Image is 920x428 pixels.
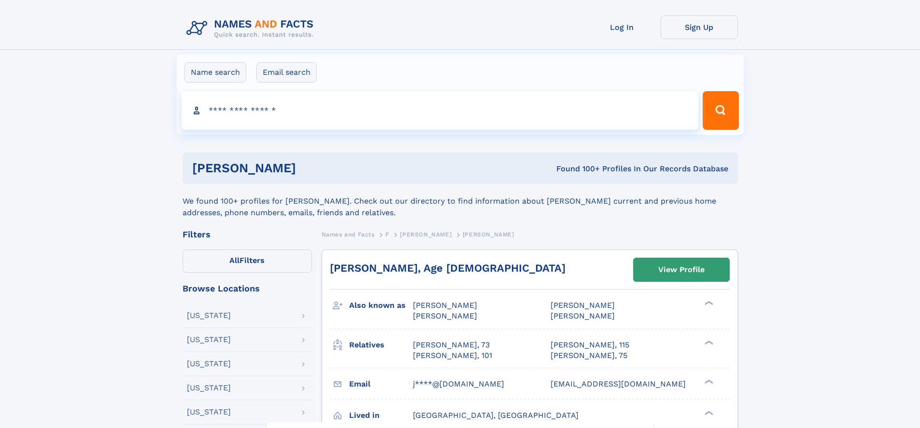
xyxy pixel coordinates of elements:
a: [PERSON_NAME], 73 [413,340,490,350]
button: Search Button [703,91,738,130]
a: Log In [583,15,661,39]
span: [GEOGRAPHIC_DATA], [GEOGRAPHIC_DATA] [413,411,579,420]
a: View Profile [634,258,729,281]
a: F [385,228,389,240]
label: Email search [256,62,317,83]
div: Found 100+ Profiles In Our Records Database [426,164,728,174]
h3: Lived in [349,407,413,424]
a: [PERSON_NAME], Age [DEMOGRAPHIC_DATA] [330,262,566,274]
div: Filters [183,230,312,239]
span: All [229,256,240,265]
div: [US_STATE] [187,384,231,392]
h3: Also known as [349,297,413,314]
div: ❯ [702,339,714,345]
div: [US_STATE] [187,360,231,368]
span: [EMAIL_ADDRESS][DOMAIN_NAME] [551,379,686,388]
span: [PERSON_NAME] [413,311,477,320]
div: We found 100+ profiles for [PERSON_NAME]. Check out our directory to find information about [PERS... [183,184,738,219]
span: [PERSON_NAME] [463,231,514,238]
label: Filters [183,249,312,273]
label: Name search [184,62,246,83]
span: [PERSON_NAME] [551,301,615,310]
a: [PERSON_NAME], 115 [551,340,629,350]
div: [US_STATE] [187,336,231,344]
a: Sign Up [661,15,738,39]
span: [PERSON_NAME] [551,311,615,320]
div: ❯ [702,378,714,385]
span: [PERSON_NAME] [413,301,477,310]
img: Logo Names and Facts [183,15,322,41]
a: Names and Facts [322,228,375,240]
input: search input [182,91,699,130]
h1: [PERSON_NAME] [192,162,426,174]
div: [US_STATE] [187,408,231,416]
a: [PERSON_NAME], 75 [551,350,627,361]
h3: Email [349,376,413,392]
a: [PERSON_NAME], 101 [413,350,492,361]
a: [PERSON_NAME] [400,228,452,240]
span: F [385,231,389,238]
div: ❯ [702,300,714,306]
span: [PERSON_NAME] [400,231,452,238]
h3: Relatives [349,337,413,353]
div: [US_STATE] [187,312,231,319]
div: ❯ [702,410,714,416]
div: View Profile [658,259,705,281]
div: Browse Locations [183,284,312,293]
